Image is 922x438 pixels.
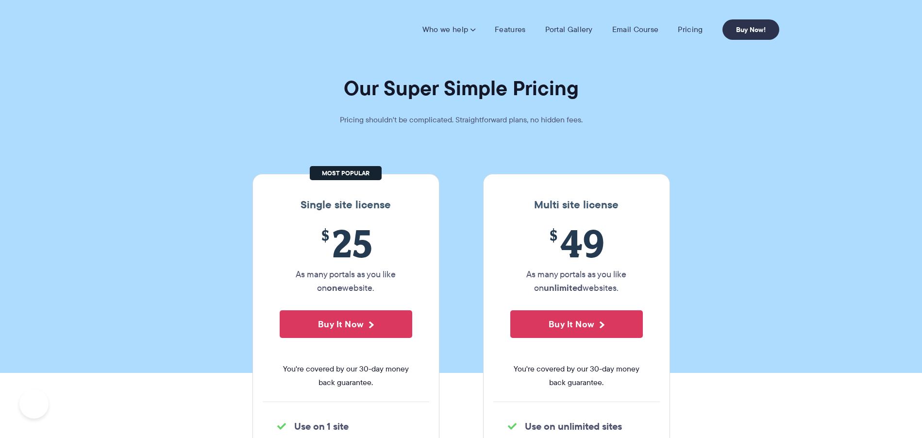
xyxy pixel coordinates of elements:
a: Pricing [678,25,703,34]
h3: Single site license [263,199,429,211]
span: 49 [510,221,643,265]
p: As many portals as you like on websites. [510,268,643,295]
strong: one [327,281,342,294]
p: Pricing shouldn't be complicated. Straightforward plans, no hidden fees. [316,113,607,127]
span: You're covered by our 30-day money back guarantee. [280,362,412,389]
span: You're covered by our 30-day money back guarantee. [510,362,643,389]
strong: Use on unlimited sites [525,419,622,434]
a: Features [495,25,525,34]
strong: unlimited [544,281,583,294]
p: As many portals as you like on website. [280,268,412,295]
button: Buy It Now [280,310,412,338]
span: 25 [280,221,412,265]
button: Buy It Now [510,310,643,338]
a: Portal Gallery [545,25,593,34]
a: Email Course [612,25,659,34]
strong: Use on 1 site [294,419,349,434]
iframe: Toggle Customer Support [19,389,49,419]
h3: Multi site license [493,199,660,211]
a: Who we help [422,25,475,34]
a: Buy Now! [722,19,779,40]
